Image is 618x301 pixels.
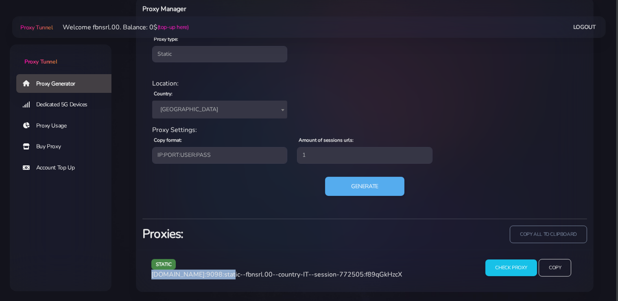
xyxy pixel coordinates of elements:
label: Country: [154,90,173,97]
a: Dedicated 5G Devices [16,95,118,114]
span: Italy [152,101,287,119]
span: Proxy Tunnel [24,58,57,66]
iframe: Webchat Widget [579,261,608,291]
span: Italy [157,104,282,115]
div: Proxy Settings: [147,125,582,135]
a: Proxy Generator [16,74,118,93]
h6: Proxy Manager [142,4,398,14]
h3: Proxies: [142,226,360,242]
a: Proxy Tunnel [10,44,111,66]
input: Copy [539,259,571,277]
span: static [151,259,176,269]
div: Location: [147,79,582,88]
input: copy all to clipboard [510,226,587,243]
label: Proxy type: [154,35,178,43]
label: Amount of sessions urls: [299,136,354,144]
span: [DOMAIN_NAME]:9098:static--fbnsrl.00--country-IT--session-772505:f89qGkHzcX [151,270,402,279]
label: Copy format: [154,136,182,144]
a: Logout [573,20,596,35]
input: Check Proxy [485,259,537,276]
span: Proxy Tunnel [20,24,52,31]
a: (top-up here) [157,23,189,31]
a: Buy Proxy [16,137,118,156]
a: Account Top Up [16,158,118,177]
button: Generate [325,177,404,196]
a: Proxy Usage [16,116,118,135]
li: Welcome fbnsrl.00. Balance: 0$ [53,22,189,32]
a: Proxy Tunnel [19,21,52,34]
